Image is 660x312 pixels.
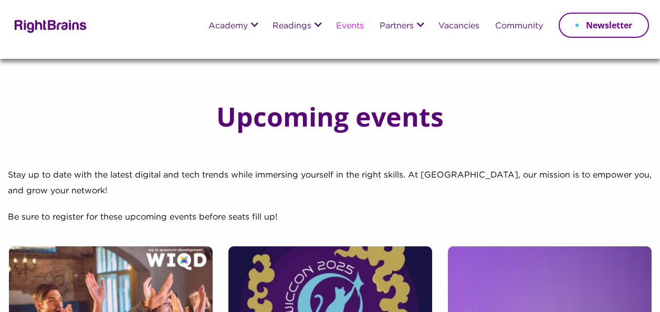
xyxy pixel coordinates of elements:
[438,22,479,31] a: Vacancies
[8,213,277,221] span: Be sure to register for these upcoming events before seats fill up!
[216,103,444,130] h1: Upcoming events
[336,22,364,31] a: Events
[273,22,311,31] a: Readings
[208,22,248,31] a: Academy
[380,22,414,31] a: Partners
[8,171,652,195] span: Stay up to date with the latest digital and tech trends while immersing yourself in the right ski...
[559,13,649,38] a: Newsletter
[495,22,543,31] a: Community
[11,18,87,33] img: Rightbrains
